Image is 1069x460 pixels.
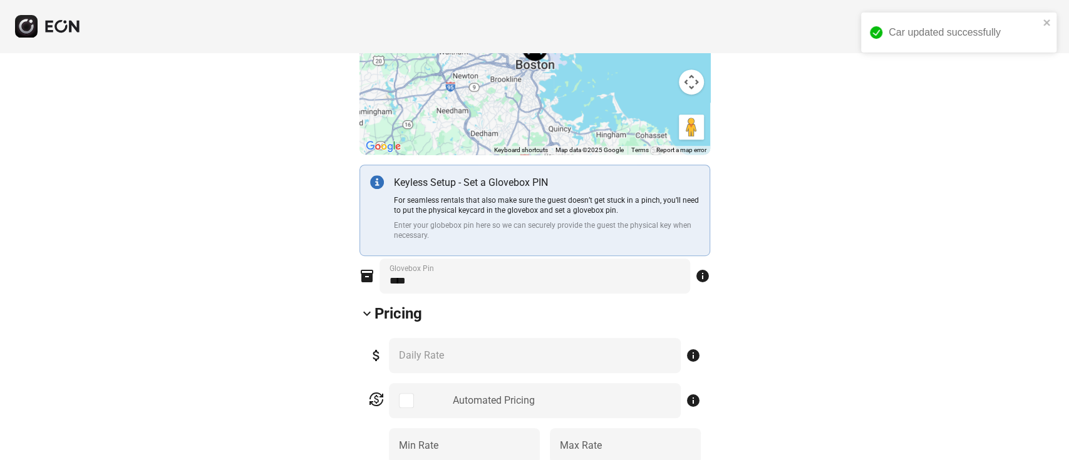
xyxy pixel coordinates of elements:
[369,392,384,407] span: currency_exchange
[394,220,700,240] p: Enter your globebox pin here so we can securely provide the guest the physical key when necessary.
[369,348,384,363] span: attach_money
[494,146,548,155] button: Keyboard shortcuts
[390,263,434,273] label: Glovebox Pin
[394,195,700,215] p: For seamless rentals that also make sure the guest doesn’t get stuck in a pinch, you’ll need to p...
[370,175,384,189] img: info
[686,393,701,408] span: info
[631,146,649,153] a: Terms (opens in new tab)
[399,438,438,453] label: Min Rate
[363,138,404,155] a: Open this area in Google Maps (opens a new window)
[359,268,374,284] span: inventory_2
[363,138,404,155] img: Google
[560,438,602,453] label: Max Rate
[1043,18,1051,28] button: close
[889,25,1039,40] div: Car updated successfully
[374,304,422,324] h2: Pricing
[656,146,706,153] a: Report a map error
[453,393,535,408] div: Automated Pricing
[686,348,701,363] span: info
[555,146,624,153] span: Map data ©2025 Google
[679,69,704,95] button: Map camera controls
[679,115,704,140] button: Drag Pegman onto the map to open Street View
[394,175,700,190] p: Keyless Setup - Set a Glovebox PIN
[359,306,374,321] span: keyboard_arrow_down
[695,268,710,284] span: info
